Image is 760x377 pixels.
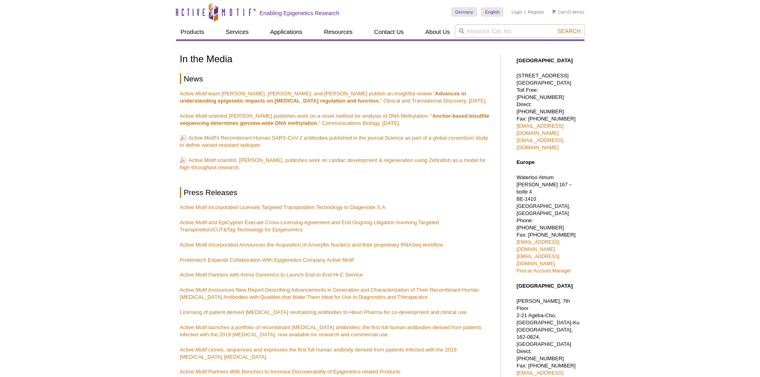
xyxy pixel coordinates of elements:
a: [EMAIL_ADDRESS][DOMAIN_NAME] [517,254,559,266]
a: Applications [265,24,307,39]
h2: Enabling Epigenetics Research [260,10,340,17]
p: [STREET_ADDRESS] [GEOGRAPHIC_DATA] Toll Free: [PHONE_NUMBER] Direct: [PHONE_NUMBER] Fax: [PHONE_N... [517,72,580,151]
p: Waterloo Atrium Phone: [PHONE_NUMBER] Fax: [PHONE_NUMBER] [517,174,580,274]
h2: News [180,73,492,84]
strong: Anchor-based bisulfite sequencing determines genome-wide DNA methylation [180,113,490,126]
a: Active Motif scientist, [PERSON_NAME], publishes work on cardiac development & regeneration using... [180,156,486,171]
a: English [481,7,503,17]
a: Products [176,24,209,39]
button: Search [555,28,583,35]
a: Active Motif Incorporated Licenses Targeted Transposition Technology to Diagenode S.A. [180,204,387,210]
a: Find an Account Manager [517,268,571,274]
a: Active Motif scientist [PERSON_NAME] publishes work on a novel method for analysis of DNA Methyla... [180,113,490,126]
a: [EMAIL_ADDRESS][DOMAIN_NAME] [517,239,559,252]
a: Contact Us [369,24,409,39]
input: Keyword, Cat. No. [455,24,584,38]
a: Proteintech Expands Collaboration With Epigenetics Company Active Motif [180,257,354,263]
span: [PERSON_NAME] 167 – boîte 4 BE-1410 [GEOGRAPHIC_DATA], [GEOGRAPHIC_DATA] [517,182,572,216]
a: Active Motif's Recombinant Human SARS-CoV-2 antibodies published in the journal Science as part o... [180,134,488,149]
li: (0 items) [552,7,584,17]
img: Your Cart [552,10,556,14]
a: Active Motif Announces New Report Describing Advancements in Generation and Characterization of T... [180,287,479,300]
li: | [525,7,526,17]
a: Cart [552,9,566,15]
h1: In the Media [180,54,492,65]
a: Active Motif Partners With Benchsci to Increase Discoverability of Epigenetics-related Products [180,369,401,375]
a: Active Motif launches a portfolio of recombinant [MEDICAL_DATA] antibodies; the first full human ... [180,324,482,338]
a: About Us [420,24,455,39]
span: Search [557,28,580,34]
strong: [GEOGRAPHIC_DATA] [517,283,573,289]
a: Active Motif Partners with Arima Genomics to Launch End-to-End Hi-C Service [180,272,363,278]
a: Login [511,9,522,15]
strong: Europe [517,159,535,165]
a: Active Motif and EpiCypher Execute Cross-Licensing Agreement and End Ongoing Litigation Involving... [180,219,439,233]
a: Active Motif clones, sequences and expresses the first full human antibody derived from patients ... [180,347,457,360]
a: Services [221,24,254,39]
a: Active Motif team [PERSON_NAME], [PERSON_NAME], and [PERSON_NAME] publish an insightful review “A... [180,91,487,104]
a: Active Motif Incorporated Announces the Acquisition of Amaryllis Nucleics and their proprietary R... [180,242,443,248]
a: [EMAIL_ADDRESS][DOMAIN_NAME] [517,123,564,136]
h2: Press Releases [180,187,492,198]
strong: Advances in understanding epigenetic impacts on [MEDICAL_DATA] regulation and function. [180,91,466,104]
strong: [GEOGRAPHIC_DATA] [517,57,573,63]
a: Licensing of patient-derived [MEDICAL_DATA] neutralizing antibodies to Hisun Pharma for co-develo... [180,309,468,315]
a: Resources [319,24,357,39]
a: Register [528,9,544,15]
a: [EMAIL_ADDRESS][DOMAIN_NAME] [517,137,564,150]
a: Germany [451,7,477,17]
